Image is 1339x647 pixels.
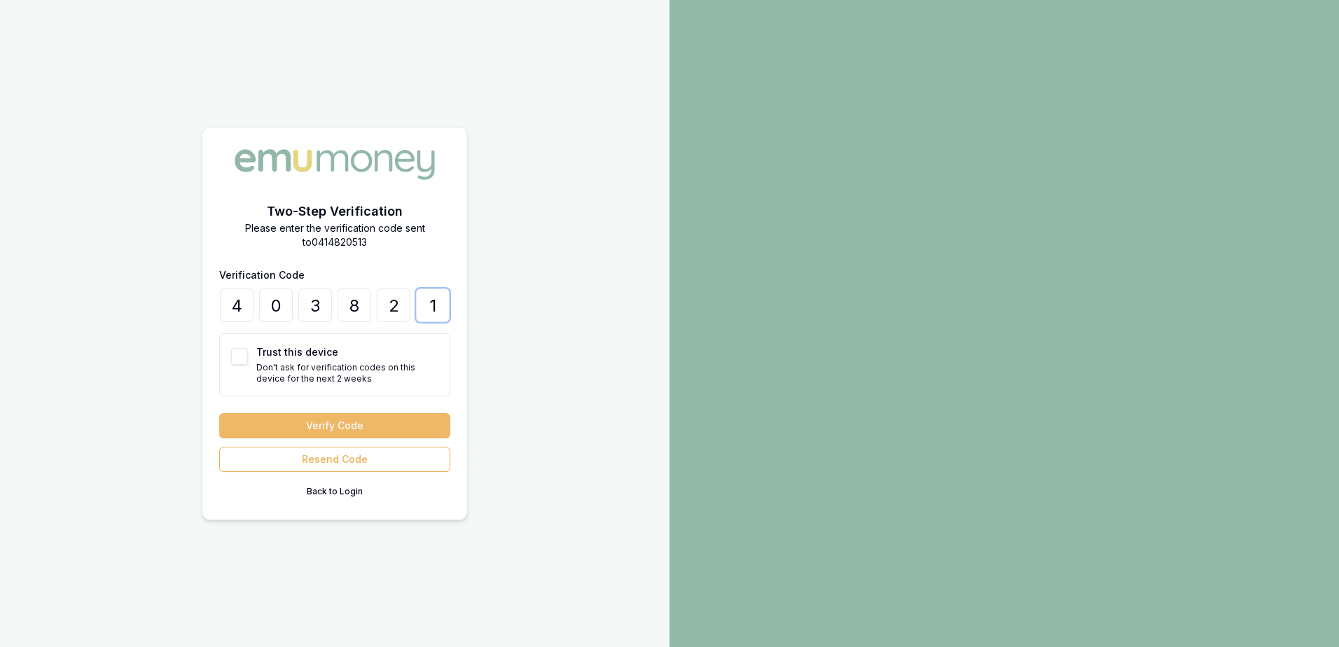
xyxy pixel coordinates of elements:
[219,202,450,221] h2: Two-Step Verification
[219,480,450,503] button: Back to Login
[219,221,450,249] p: Please enter the verification code sent to 0414820513
[219,447,450,472] button: Resend Code
[256,346,338,358] label: Trust this device
[219,413,450,438] button: Verify Code
[219,269,305,281] label: Verification Code
[256,362,438,384] p: Don't ask for verification codes on this device for the next 2 weeks
[230,144,440,185] img: Emu Money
